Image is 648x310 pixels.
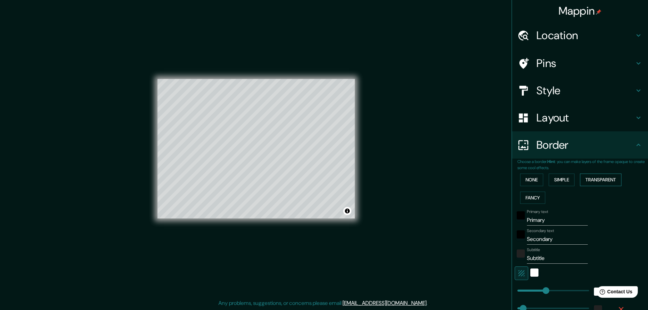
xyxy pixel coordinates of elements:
button: Toggle attribution [343,207,351,215]
div: Style [512,77,648,104]
label: Secondary text [527,228,554,234]
div: Border [512,131,648,159]
button: black [517,230,525,239]
h4: Border [536,138,634,152]
button: white [530,268,538,277]
div: . [428,299,429,307]
button: Simple [549,174,575,186]
div: Location [512,22,648,49]
label: Subtitle [527,247,540,253]
p: Any problems, suggestions, or concerns please email . [218,299,428,307]
div: . [429,299,430,307]
h4: Pins [536,56,634,70]
button: None [520,174,543,186]
div: Layout [512,104,648,131]
img: pin-icon.png [596,9,601,15]
button: Fancy [520,192,545,204]
button: black [517,211,525,219]
button: color-222222 [517,249,525,258]
p: Choose a border. : you can make layers of the frame opaque to create some cool effects. [517,159,648,171]
h4: Mappin [559,4,602,18]
button: Transparent [580,174,621,186]
iframe: Help widget launcher [587,283,641,303]
a: [EMAIL_ADDRESS][DOMAIN_NAME] [343,299,427,307]
h4: Layout [536,111,634,125]
h4: Location [536,29,634,42]
label: Primary text [527,209,548,215]
h4: Style [536,84,634,97]
div: Pins [512,50,648,77]
b: Hint [547,159,555,164]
